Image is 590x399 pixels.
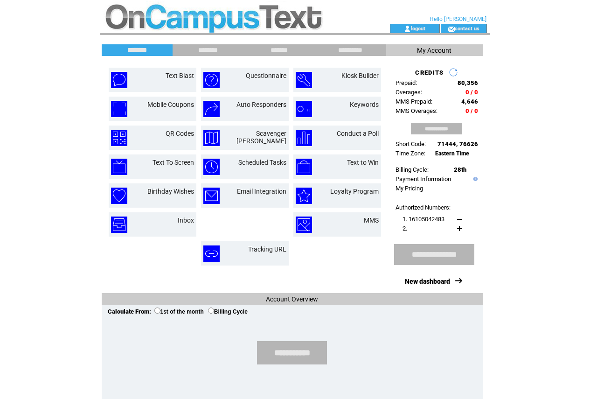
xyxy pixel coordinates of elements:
img: text-blast.png [111,72,127,88]
a: Text to Win [347,159,379,166]
a: contact us [455,25,479,31]
a: Conduct a Poll [337,130,379,137]
span: My Account [417,47,451,54]
img: keywords.png [296,101,312,117]
img: mms.png [296,217,312,233]
a: Questionnaire [246,72,286,79]
span: 4,646 [461,98,478,105]
span: CREDITS [415,69,444,76]
img: text-to-screen.png [111,159,127,175]
span: Time Zone: [396,150,425,157]
span: Calculate From: [108,308,151,315]
a: Email Integration [237,188,286,195]
img: help.gif [471,177,478,181]
a: Birthday Wishes [147,188,194,195]
span: MMS Overages: [396,107,437,114]
span: MMS Prepaid: [396,98,432,105]
img: scheduled-tasks.png [203,159,220,175]
span: 2. [403,225,407,232]
img: birthday-wishes.png [111,188,127,204]
a: Payment Information [396,175,451,182]
img: inbox.png [111,217,127,233]
span: Hello [PERSON_NAME] [430,16,486,22]
span: Billing Cycle: [396,166,429,173]
img: mobile-coupons.png [111,101,127,117]
a: Keywords [350,101,379,108]
img: qr-codes.png [111,130,127,146]
a: Kiosk Builder [341,72,379,79]
a: MMS [364,217,379,224]
img: tracking-url.png [203,245,220,262]
a: QR Codes [166,130,194,137]
a: Mobile Coupons [147,101,194,108]
img: text-to-win.png [296,159,312,175]
span: 28th [454,166,466,173]
input: 1st of the month [154,308,160,314]
span: 80,356 [458,79,478,86]
a: Tracking URL [248,245,286,253]
img: auto-responders.png [203,101,220,117]
img: scavenger-hunt.png [203,130,220,146]
a: Scheduled Tasks [238,159,286,166]
span: Account Overview [266,295,318,303]
a: My Pricing [396,185,423,192]
a: New dashboard [405,278,450,285]
img: kiosk-builder.png [296,72,312,88]
a: Scavenger [PERSON_NAME] [236,130,286,145]
span: 0 / 0 [465,107,478,114]
input: Billing Cycle [208,308,214,314]
a: Loyalty Program [330,188,379,195]
span: Eastern Time [435,150,469,157]
a: Auto Responders [236,101,286,108]
img: conduct-a-poll.png [296,130,312,146]
img: email-integration.png [203,188,220,204]
a: Text Blast [166,72,194,79]
span: 1. 16105042483 [403,216,444,223]
label: Billing Cycle [208,308,248,315]
span: Prepaid: [396,79,417,86]
span: 71444, 76626 [437,140,478,147]
span: 0 / 0 [465,89,478,96]
label: 1st of the month [154,308,204,315]
a: logout [411,25,425,31]
span: Authorized Numbers: [396,204,451,211]
span: Overages: [396,89,422,96]
img: loyalty-program.png [296,188,312,204]
a: Inbox [178,217,194,224]
a: Text To Screen [153,159,194,166]
img: account_icon.gif [404,25,411,33]
span: Short Code: [396,140,426,147]
img: contact_us_icon.gif [448,25,455,33]
img: questionnaire.png [203,72,220,88]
